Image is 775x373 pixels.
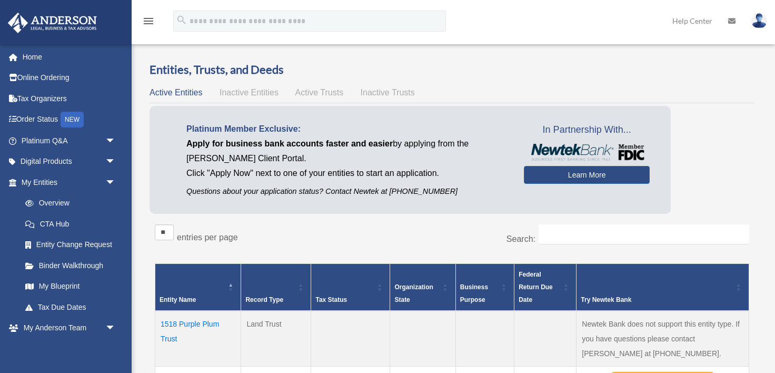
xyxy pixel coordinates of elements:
span: arrow_drop_down [105,172,126,193]
span: Active Entities [150,88,202,97]
th: Organization State: Activate to sort [390,263,455,311]
a: Entity Change Request [15,234,126,256]
a: menu [142,18,155,27]
a: Digital Productsarrow_drop_down [7,151,132,172]
th: Record Type: Activate to sort [241,263,311,311]
span: arrow_drop_down [105,318,126,339]
a: Home [7,46,132,67]
p: by applying from the [PERSON_NAME] Client Portal. [186,136,508,166]
span: Federal Return Due Date [519,271,553,303]
p: Platinum Member Exclusive: [186,122,508,136]
img: User Pic [751,13,767,28]
a: Online Ordering [7,67,132,89]
span: Active Trusts [295,88,344,97]
i: search [176,14,187,26]
label: Search: [506,234,535,243]
span: In Partnership With... [524,122,650,139]
div: Try Newtek Bank [581,293,733,306]
a: My Blueprint [15,276,126,297]
a: Learn More [524,166,650,184]
a: Binder Walkthrough [15,255,126,276]
div: NEW [61,112,84,127]
a: Overview [15,193,121,214]
a: Tax Due Dates [15,297,126,318]
span: arrow_drop_down [105,130,126,152]
p: Questions about your application status? Contact Newtek at [PHONE_NUMBER] [186,185,508,198]
span: Entity Name [160,296,196,303]
td: Newtek Bank does not support this entity type. If you have questions please contact [PERSON_NAME]... [577,311,749,367]
span: Inactive Trusts [361,88,415,97]
span: Organization State [394,283,433,303]
h3: Entities, Trusts, and Deeds [150,62,754,78]
th: Tax Status: Activate to sort [311,263,390,311]
a: CTA Hub [15,213,126,234]
a: Tax Organizers [7,88,132,109]
span: Business Purpose [460,283,488,303]
a: Platinum Q&Aarrow_drop_down [7,130,132,151]
i: menu [142,15,155,27]
a: Order StatusNEW [7,109,132,131]
img: NewtekBankLogoSM.png [529,144,644,161]
p: Click "Apply Now" next to one of your entities to start an application. [186,166,508,181]
th: Entity Name: Activate to invert sorting [155,263,241,311]
td: Land Trust [241,311,311,367]
a: My Anderson Teamarrow_drop_down [7,318,132,339]
th: Try Newtek Bank : Activate to sort [577,263,749,311]
label: entries per page [177,233,238,242]
th: Federal Return Due Date: Activate to sort [514,263,577,311]
span: Tax Status [315,296,347,303]
span: Apply for business bank accounts faster and easier [186,139,393,148]
span: Inactive Entities [220,88,279,97]
span: arrow_drop_down [105,151,126,173]
img: Anderson Advisors Platinum Portal [5,13,100,33]
th: Business Purpose: Activate to sort [455,263,514,311]
span: Record Type [245,296,283,303]
a: My Entitiesarrow_drop_down [7,172,126,193]
td: 1518 Purple Plum Trust [155,311,241,367]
